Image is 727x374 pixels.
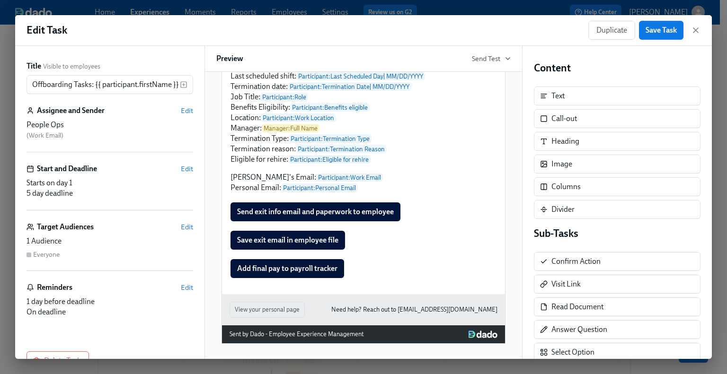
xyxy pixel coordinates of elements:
button: Edit [181,164,193,174]
label: Title [27,61,41,71]
div: Add final pay to payroll tracker [230,258,497,279]
h6: Reminders [37,282,72,293]
div: On deadline [27,307,193,317]
span: ( Work Email ) [27,131,63,139]
img: Dado [469,331,497,338]
button: Edit [181,106,193,115]
div: Send exit info email and paperwork to employee [230,201,497,222]
h6: Assignee and Sender [37,105,105,116]
div: Text [551,91,565,101]
button: Edit [181,283,193,292]
div: Read Document [534,297,700,316]
div: Divider [551,204,575,215]
span: Duplicate [596,26,627,35]
div: Select Option [534,343,700,362]
h4: Sub-Tasks [534,226,700,241]
div: Save exit email in employee file [230,230,497,251]
div: Call-out [551,113,577,124]
div: Read Document [551,302,603,312]
h6: Start and Deadline [37,164,97,174]
div: Sent by Dado - Employee Experience Management [230,329,363,339]
div: Columns [551,182,581,192]
div: Columns [534,177,700,196]
span: Delete Task [35,356,81,365]
button: View your personal page [230,302,305,318]
div: 1 Audience [27,236,193,246]
div: Text [534,87,700,105]
div: Confirm Action [534,252,700,271]
button: Send Test [472,54,511,63]
a: Need help? Reach out to [EMAIL_ADDRESS][DOMAIN_NAME] [331,304,497,315]
span: Visible to employees [43,62,100,71]
button: Edit [181,222,193,232]
div: People Ops [27,120,193,130]
div: Heading [551,136,579,147]
svg: Insert text variable [180,81,187,88]
div: Target AudiencesEdit1 AudienceEveryone [27,222,193,271]
div: Exit details forParticipant:First Namehas been reviewed byManager:Full Nameand is ready for proce... [230,31,497,194]
div: Answer Question [534,320,700,339]
span: View your personal page [235,305,300,314]
h6: Preview [216,53,243,64]
div: Select Option [551,347,594,357]
div: Divider [534,200,700,219]
h4: Content [534,61,700,75]
div: Visit Link [551,279,581,289]
div: Assignee and SenderEditPeople Ops (Work Email) [27,105,193,152]
div: Start and DeadlineEditStarts on day 15 day deadline [27,164,193,210]
span: 5 day deadline [27,189,73,198]
div: Heading [534,132,700,151]
div: RemindersEdit1 day before deadlineOn deadline [27,282,193,317]
button: Duplicate [588,21,635,40]
h6: Target Audiences [37,222,94,232]
h1: Edit Task [27,23,67,37]
div: Confirm Action [551,256,601,267]
div: Starts on day 1 [27,178,193,188]
div: Image [551,159,572,169]
div: 1 day before deadline [27,296,193,307]
div: Answer Question [551,324,607,335]
button: Save Task [639,21,683,40]
div: Everyone [33,250,60,259]
div: Visit Link [534,275,700,294]
button: Delete Task [27,351,89,370]
div: Call-out [534,109,700,128]
span: Save Task [646,26,677,35]
div: Image [534,155,700,174]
